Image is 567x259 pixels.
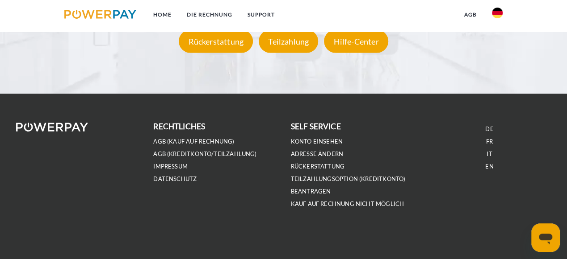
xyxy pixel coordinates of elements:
[291,122,341,131] b: self service
[64,10,136,19] img: logo-powerpay.svg
[146,7,179,23] a: Home
[176,37,255,46] a: Rückerstattung
[259,30,318,53] div: Teilzahlung
[16,123,88,132] img: logo-powerpay-white.svg
[457,7,484,23] a: agb
[322,37,390,46] a: Hilfe-Center
[153,122,205,131] b: rechtliches
[487,150,492,158] a: IT
[291,175,406,195] a: Teilzahlungsoption (KREDITKONTO) beantragen
[153,163,188,170] a: IMPRESSUM
[485,163,493,170] a: EN
[153,138,234,145] a: AGB (Kauf auf Rechnung)
[179,7,240,23] a: DIE RECHNUNG
[153,150,256,158] a: AGB (Kreditkonto/Teilzahlung)
[324,30,388,53] div: Hilfe-Center
[153,175,197,183] a: DATENSCHUTZ
[531,223,560,252] iframe: Schaltfläche zum Öffnen des Messaging-Fensters
[492,8,503,18] img: de
[291,150,344,158] a: Adresse ändern
[256,37,320,46] a: Teilzahlung
[486,138,493,145] a: FR
[485,125,493,133] a: DE
[240,7,282,23] a: SUPPORT
[291,200,404,208] a: Kauf auf Rechnung nicht möglich
[291,163,345,170] a: Rückerstattung
[291,138,343,145] a: Konto einsehen
[179,30,253,53] div: Rückerstattung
